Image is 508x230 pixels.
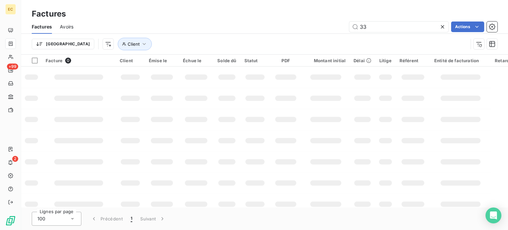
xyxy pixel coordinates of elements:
div: Montant initial [306,58,346,63]
div: Entité de facturation [434,58,487,63]
span: 100 [37,215,45,222]
div: EC [5,4,16,15]
button: Client [118,38,152,50]
button: [GEOGRAPHIC_DATA] [32,39,94,49]
div: Litige [379,58,392,63]
span: 0 [65,58,71,64]
button: Précédent [87,212,127,226]
button: 1 [127,212,136,226]
img: Logo LeanPay [5,215,16,226]
h3: Factures [32,8,66,20]
div: Client [120,58,141,63]
span: 2 [12,156,18,162]
div: Émise le [149,58,175,63]
div: Solde dû [217,58,236,63]
span: Factures [32,23,52,30]
a: +99 [5,65,16,75]
span: Client [128,41,140,47]
div: Délai [354,58,371,63]
span: +99 [7,64,18,69]
div: Statut [244,58,266,63]
span: Facture [46,58,63,63]
input: Rechercher [349,22,448,32]
button: Suivant [136,212,170,226]
span: 1 [131,215,132,222]
div: Référent [400,58,426,63]
div: Open Intercom Messenger [486,207,501,223]
div: Échue le [183,58,209,63]
span: Avoirs [60,23,73,30]
button: Actions [451,22,484,32]
div: PDF [274,58,298,63]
